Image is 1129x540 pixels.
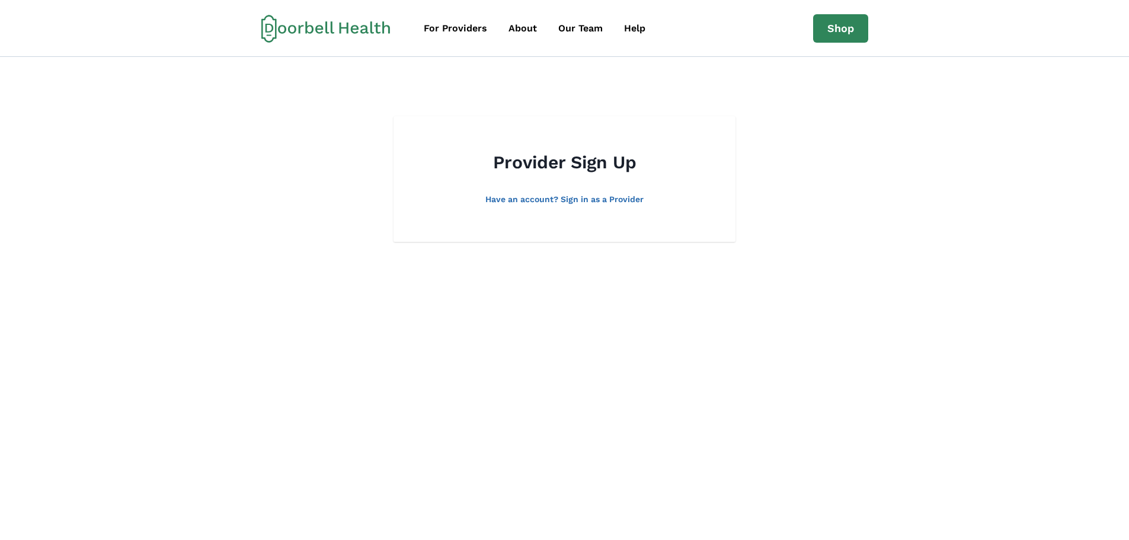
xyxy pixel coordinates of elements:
div: Help [624,21,645,36]
a: Have an account? Sign in as a Provider [485,194,644,204]
a: Our Team [549,17,612,40]
div: For Providers [424,21,487,36]
div: About [508,21,537,36]
a: Help [615,17,655,40]
a: About [499,17,546,40]
div: Our Team [558,21,603,36]
a: For Providers [414,17,497,40]
h2: Provider Sign Up [453,152,676,173]
a: Shop [813,14,868,43]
